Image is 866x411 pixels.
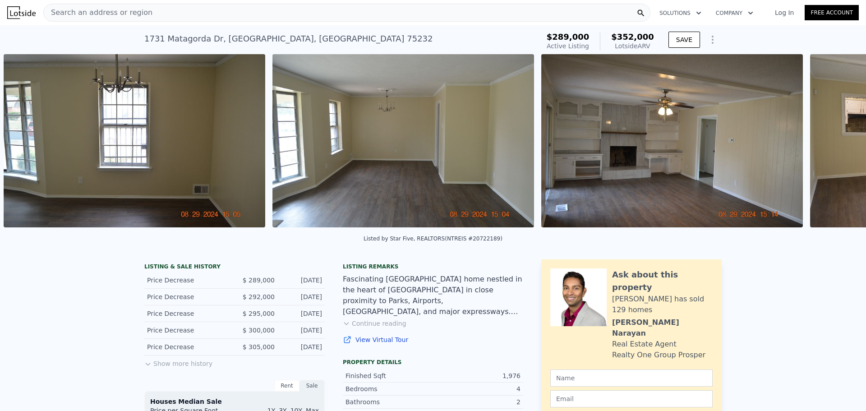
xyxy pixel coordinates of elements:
div: Lotside ARV [611,42,654,51]
div: Real Estate Agent [612,339,677,350]
div: Ask about this property [612,268,713,294]
a: Log In [764,8,805,17]
div: Property details [343,359,523,366]
button: SAVE [668,32,700,48]
div: 1,976 [433,371,521,380]
div: 1731 Matagorda Dr , [GEOGRAPHIC_DATA] , [GEOGRAPHIC_DATA] 75232 [144,32,433,45]
div: Domain: [DOMAIN_NAME] [23,23,99,31]
input: Name [550,369,713,387]
button: Show more history [144,356,212,368]
span: $ 289,000 [243,277,275,284]
div: Price Decrease [147,309,227,318]
span: $352,000 [611,32,654,42]
div: [DATE] [282,309,322,318]
div: [DATE] [282,342,322,351]
div: [PERSON_NAME] Narayan [612,317,713,339]
div: Price Decrease [147,326,227,335]
div: [DATE] [282,276,322,285]
button: Show Options [704,31,722,49]
div: LISTING & SALE HISTORY [144,263,325,272]
div: Bedrooms [345,384,433,393]
img: tab_keywords_by_traffic_grey.svg [90,52,97,60]
div: Listed by Star Five, REALTORS (NTREIS #20722189) [364,236,502,242]
span: $ 305,000 [243,343,275,351]
button: Continue reading [343,319,406,328]
div: 2 [433,397,521,406]
div: Price Decrease [147,342,227,351]
div: Listing remarks [343,263,523,270]
div: v 4.0.25 [25,14,44,22]
img: tab_domain_overview_orange.svg [24,52,32,60]
input: Email [550,390,713,407]
div: Rent [274,380,299,392]
span: $ 295,000 [243,310,275,317]
button: Company [709,5,760,21]
div: Finished Sqft [345,371,433,380]
div: [DATE] [282,326,322,335]
div: Price Decrease [147,292,227,301]
div: [PERSON_NAME] has sold 129 homes [612,294,713,315]
div: 4 [433,384,521,393]
div: [DATE] [282,292,322,301]
div: Keywords by Traffic [100,53,152,59]
a: View Virtual Tour [343,335,523,344]
img: Lotside [7,6,36,19]
span: $289,000 [547,32,590,42]
span: Active Listing [547,42,589,50]
div: Domain Overview [34,53,81,59]
img: Sale: 157893465 Parcel: 112740411 [541,54,803,227]
div: Houses Median Sale [150,397,319,406]
img: logo_orange.svg [14,14,22,22]
a: Free Account [805,5,859,20]
div: Price Decrease [147,276,227,285]
span: $ 300,000 [243,327,275,334]
button: Solutions [652,5,709,21]
div: Fascinating [GEOGRAPHIC_DATA] home nestled in the heart of [GEOGRAPHIC_DATA] in close proximity t... [343,274,523,317]
div: Realty One Group Prosper [612,350,705,360]
img: Sale: 157893465 Parcel: 112740411 [272,54,534,227]
div: Sale [299,380,325,392]
div: Bathrooms [345,397,433,406]
span: $ 292,000 [243,293,275,300]
img: Sale: 157893465 Parcel: 112740411 [4,54,265,227]
span: Search an address or region [44,7,152,18]
img: website_grey.svg [14,23,22,31]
